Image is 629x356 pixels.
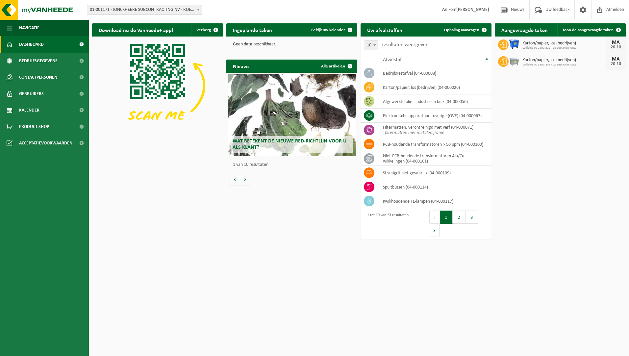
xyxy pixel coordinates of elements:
span: Bekijk uw kalender [311,28,345,32]
span: Product Shop [19,118,49,135]
a: Toon de aangevraagde taken [557,23,625,37]
span: Afvalstof [383,57,402,63]
img: Download de VHEPlus App [92,37,223,135]
strong: [PERSON_NAME] [456,7,489,12]
td: straalgrit niet gevaarlijk (04-000109) [378,166,491,180]
div: MA [609,40,622,45]
button: 3 [465,211,478,224]
td: filtermatten, verontreinigd met verf (04-000071) | [378,123,491,137]
i: filtermatten met metalen frame [385,130,444,135]
td: bedrijfsrestafval (04-000008) [378,66,491,80]
span: 01-001171 - JONCKHEERE SUBCONTRACTING NV - ROESELARE [87,5,202,15]
span: 01-001171 - JONCKHEERE SUBCONTRACTING NV - ROESELARE [87,5,202,14]
span: Toon de aangevraagde taken [563,28,614,32]
p: Geen data beschikbaar. [233,42,351,47]
span: Verberg [196,28,211,32]
span: Dashboard [19,36,44,53]
a: Alle artikelen [316,60,357,73]
a: Wat betekent de nieuwe RED-richtlijn voor u als klant? [228,74,356,156]
span: Navigatie [19,20,39,36]
div: MA [609,57,622,62]
button: Next [429,224,440,237]
h2: Uw afvalstoffen [361,23,409,36]
span: Contactpersonen [19,69,57,86]
div: 20-10 [609,45,622,50]
span: Gebruikers [19,86,44,102]
a: Ophaling aanvragen [439,23,491,37]
td: spuitbussen (04-000114) [378,180,491,194]
td: afgewerkte olie - industrie in bulk (04-000056) [378,94,491,109]
h2: Nieuws [226,60,256,72]
td: elektronische apparatuur - overige (OVE) (04-000067) [378,109,491,123]
button: Previous [429,211,440,224]
span: Karton/papier, los (bedrijven) [522,58,606,63]
button: Verberg [191,23,222,37]
h2: Download nu de Vanheede+ app! [92,23,180,36]
span: 10 [364,40,378,50]
td: karton/papier, los (bedrijven) (04-000026) [378,80,491,94]
span: Acceptatievoorwaarden [19,135,72,151]
p: 1 van 10 resultaten [233,163,354,167]
span: Wat betekent de nieuwe RED-richtlijn voor u als klant? [233,139,346,150]
button: 2 [453,211,465,224]
img: WB-2500-GAL-GY-01 [509,55,520,66]
span: Lediging op aanvraag - op geplande route [522,63,606,67]
td: PCB-houdende transformatoren > 50 ppm (04-000100) [378,137,491,151]
h2: Ingeplande taken [226,23,279,36]
span: 10 [364,41,378,50]
div: 1 tot 10 van 23 resultaten [364,210,409,238]
button: 1 [440,211,453,224]
span: Kalender [19,102,39,118]
img: WB-1100-HPE-BE-01 [509,38,520,50]
a: Bekijk uw kalender [306,23,357,37]
td: kwikhoudende TL-lampen (04-000117) [378,194,491,208]
span: Lediging op aanvraag - op geplande route [522,46,606,50]
div: 20-10 [609,62,622,66]
span: Karton/papier, los (bedrijven) [522,41,606,46]
span: Ophaling aanvragen [444,28,479,32]
td: niet-PCB-houdende transformatoren Alu/Cu wikkelingen (04-000101) [378,151,491,166]
button: Volgende [240,173,250,186]
iframe: chat widget [3,342,110,356]
label: resultaten weergeven [382,42,428,47]
button: Vorige [230,173,240,186]
h2: Aangevraagde taken [495,23,554,36]
span: Bedrijfsgegevens [19,53,58,69]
